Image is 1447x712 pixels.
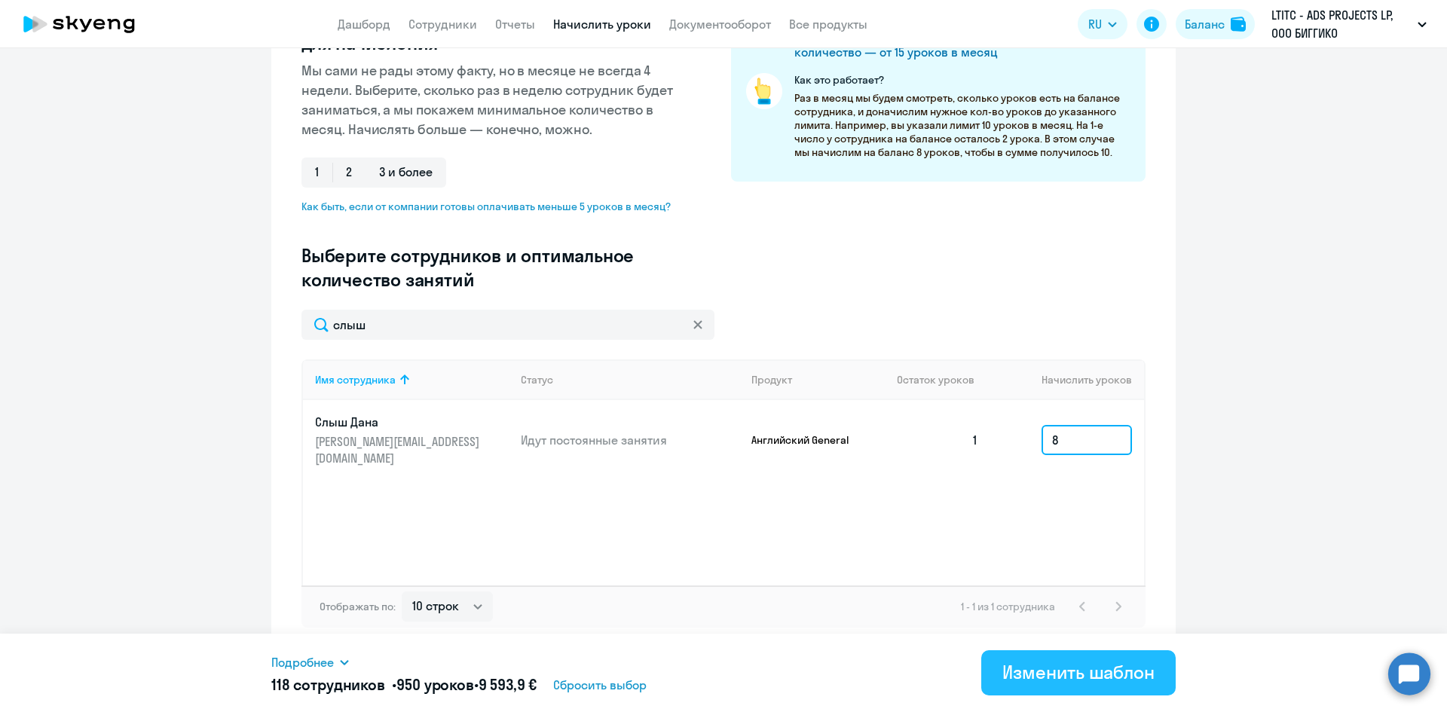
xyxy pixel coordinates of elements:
[961,600,1055,613] span: 1 - 1 из 1 сотрудника
[320,600,396,613] span: Отображать по:
[521,373,739,387] div: Статус
[789,17,867,32] a: Все продукты
[271,653,334,671] span: Подробнее
[794,91,1130,159] p: Раз в месяц мы будем смотреть, сколько уроков есть на балансе сотрудника, и доначислим нужное кол...
[301,200,683,213] span: Как быть, если от компании готовы оплачивать меньше 5 уроков в месяц?
[1002,660,1155,684] div: Изменить шаблон
[366,157,446,188] span: 3 и более
[746,73,782,109] img: pointer-circle
[315,373,396,387] div: Имя сотрудника
[521,432,739,448] p: Идут постоянные занятия
[981,650,1176,695] button: Изменить шаблон
[271,674,537,695] h5: 118 сотрудников • •
[1264,6,1434,42] button: LTITC - ADS PROJECTS LP, ООО БИГГИКО
[751,433,864,447] p: Английский General
[301,157,332,188] span: 1
[301,243,683,292] h3: Выберите сотрудников и оптимальное количество занятий
[1078,9,1127,39] button: RU
[396,675,474,694] span: 950 уроков
[897,373,990,387] div: Остаток уроков
[315,414,509,466] a: Слыш Дана[PERSON_NAME][EMAIL_ADDRESS][DOMAIN_NAME]
[338,17,390,32] a: Дашборд
[301,310,714,340] input: Поиск по имени, email, продукту или статусу
[301,61,683,139] p: Мы сами не рады этому факту, но в месяце не всегда 4 недели. Выберите, сколько раз в неделю сотру...
[751,373,886,387] div: Продукт
[553,676,647,694] span: Сбросить выбор
[1231,17,1246,32] img: balance
[521,373,553,387] div: Статус
[479,675,537,694] span: 9 593,9 €
[897,373,974,387] span: Остаток уроков
[1185,15,1225,33] div: Баланс
[990,359,1144,400] th: Начислить уроков
[1176,9,1255,39] button: Балансbalance
[794,73,1130,87] p: Как это работает?
[495,17,535,32] a: Отчеты
[885,400,990,480] td: 1
[332,157,366,188] span: 2
[315,373,509,387] div: Имя сотрудника
[408,17,477,32] a: Сотрудники
[315,433,484,466] p: [PERSON_NAME][EMAIL_ADDRESS][DOMAIN_NAME]
[315,414,484,430] p: Слыш Дана
[1088,15,1102,33] span: RU
[1271,6,1412,42] p: LTITC - ADS PROJECTS LP, ООО БИГГИКО
[669,17,771,32] a: Документооборот
[751,373,792,387] div: Продукт
[553,17,651,32] a: Начислить уроки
